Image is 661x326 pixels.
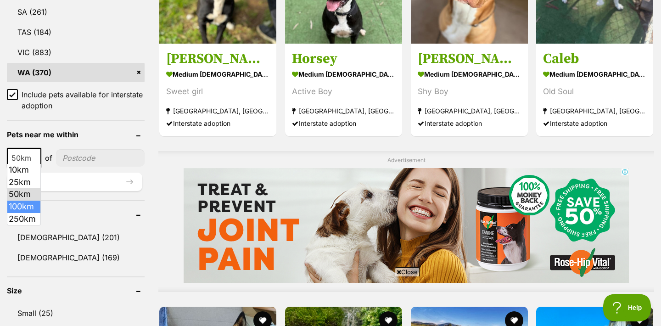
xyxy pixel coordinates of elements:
[411,43,528,136] a: [PERSON_NAME] medium [DEMOGRAPHIC_DATA] Dog Shy Boy [GEOGRAPHIC_DATA], [GEOGRAPHIC_DATA] Intersta...
[292,67,395,81] strong: medium [DEMOGRAPHIC_DATA] Dog
[292,117,395,129] div: Interstate adoption
[603,294,652,321] iframe: Help Scout Beacon - Open
[7,63,145,82] a: WA (370)
[292,50,395,67] h3: Horsey
[543,50,646,67] h3: Caleb
[395,267,420,276] span: Close
[7,213,40,225] li: 250km
[56,149,145,167] input: postcode
[166,67,269,81] strong: medium [DEMOGRAPHIC_DATA] Dog
[22,89,145,111] span: Include pets available for interstate adoption
[7,248,145,267] a: [DEMOGRAPHIC_DATA] (169)
[418,67,521,81] strong: medium [DEMOGRAPHIC_DATA] Dog
[7,176,40,189] li: 25km
[543,105,646,117] strong: [GEOGRAPHIC_DATA], [GEOGRAPHIC_DATA]
[7,210,145,219] header: Gender
[7,164,40,176] li: 10km
[45,152,52,163] span: of
[7,43,145,62] a: VIC (883)
[7,201,40,213] li: 100km
[7,304,145,323] a: Small (25)
[7,130,145,139] header: Pets near me within
[7,89,145,111] a: Include pets available for interstate adoption
[7,287,145,295] header: Size
[166,85,269,98] div: Sweet girl
[158,151,654,292] div: Advertisement
[166,105,269,117] strong: [GEOGRAPHIC_DATA], [GEOGRAPHIC_DATA]
[7,188,40,201] li: 50km
[166,50,269,67] h3: [PERSON_NAME]
[418,50,521,67] h3: [PERSON_NAME]
[108,280,553,321] iframe: Advertisement
[543,67,646,81] strong: medium [DEMOGRAPHIC_DATA] Dog
[7,173,142,191] button: Update
[184,168,629,283] iframe: Advertisement
[7,2,145,22] a: SA (261)
[8,152,40,164] span: 50km
[418,85,521,98] div: Shy Boy
[166,117,269,129] div: Interstate adoption
[7,228,145,247] a: [DEMOGRAPHIC_DATA] (201)
[292,105,395,117] strong: [GEOGRAPHIC_DATA], [GEOGRAPHIC_DATA]
[292,85,395,98] div: Active Boy
[543,85,646,98] div: Old Soul
[285,43,402,136] a: Horsey medium [DEMOGRAPHIC_DATA] Dog Active Boy [GEOGRAPHIC_DATA], [GEOGRAPHIC_DATA] Interstate a...
[418,117,521,129] div: Interstate adoption
[7,148,41,168] span: 50km
[159,43,276,136] a: [PERSON_NAME] medium [DEMOGRAPHIC_DATA] Dog Sweet girl [GEOGRAPHIC_DATA], [GEOGRAPHIC_DATA] Inter...
[536,43,653,136] a: Caleb medium [DEMOGRAPHIC_DATA] Dog Old Soul [GEOGRAPHIC_DATA], [GEOGRAPHIC_DATA] Interstate adop...
[543,117,646,129] div: Interstate adoption
[418,105,521,117] strong: [GEOGRAPHIC_DATA], [GEOGRAPHIC_DATA]
[7,22,145,42] a: TAS (184)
